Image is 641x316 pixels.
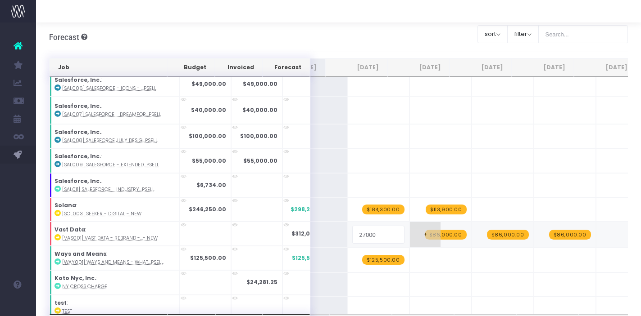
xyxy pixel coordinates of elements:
span: $125,500.00 [292,254,328,262]
abbr: [SAL006] Salesforce - Icons - Brand - Upsell [62,85,156,92]
th: Jan 26: activate to sort column ascending [512,58,574,76]
th: Forecast [263,58,310,76]
abbr: [SAL007] Salesforce - Dreamforce Sprint - Brand - Upsell [62,111,161,118]
strong: Salesforce, Inc. [55,128,101,136]
abbr: [VAS001] Vast Data - Rebrand - Brand - New [62,235,158,241]
strong: $40,000.00 [191,106,226,114]
strong: $6,734.00 [196,181,226,189]
td: : [50,96,180,124]
input: Search... [538,25,628,43]
strong: $49,000.00 [191,80,226,88]
abbr: [WAY001] Ways and Means - WhatNot Assets - Brand - Upsell [62,259,164,266]
span: wayahead Revenue Forecast Item [487,230,529,240]
td: : [50,72,180,96]
strong: Salesforce, Inc. [55,177,101,185]
abbr: [SOL003] Seeker - Digital - New [62,210,141,217]
strong: Salesforce, Inc. [55,102,101,110]
td: : [50,197,180,222]
img: images/default_profile_image.png [11,298,25,312]
strong: Ways and Means [55,250,106,258]
td: : [50,148,180,173]
abbr: NY Cross Charge [62,283,107,290]
strong: $49,000.00 [243,80,277,88]
td: : [50,246,180,270]
span: wayahead Revenue Forecast Item [426,205,467,214]
strong: $55,000.00 [192,157,226,165]
strong: test [55,299,67,307]
strong: Koto Nyc, Inc. [55,274,96,282]
button: filter [507,25,539,43]
abbr: test [62,308,72,315]
strong: $100,000.00 [240,132,277,140]
th: Job: activate to sort column ascending [50,58,167,76]
span: wayahead Revenue Forecast Item [362,255,405,265]
span: + [410,222,441,247]
strong: $40,000.00 [242,106,277,114]
abbr: [SAL009] Salesforce - Extended July Support - Brand - Upsell [62,161,159,168]
span: wayahead Revenue Forecast Item [549,230,591,240]
th: Nov 25: activate to sort column ascending [387,58,450,76]
th: Feb 26: activate to sort column ascending [574,58,636,76]
strong: $100,000.00 [189,132,226,140]
strong: $55,000.00 [243,157,277,165]
span: wayahead Revenue Forecast Item [425,230,467,240]
strong: $246,250.00 [189,205,226,213]
th: Dec 25: activate to sort column ascending [450,58,512,76]
strong: Salesforce, Inc. [55,152,101,160]
span: wayahead Revenue Forecast Item [362,205,405,214]
th: Oct 25: activate to sort column ascending [325,58,387,76]
strong: Vast Data [55,226,85,233]
td: : [50,270,180,294]
strong: $125,500.00 [190,254,226,262]
th: Invoiced [215,58,263,76]
th: Budget [167,58,215,76]
button: sort [477,25,508,43]
span: $312,000.00 [291,230,328,238]
td: : [50,124,180,148]
td: : [50,173,180,197]
abbr: [SAL011] Salesforce - Industry Icons - Brand - Upsell [62,186,155,193]
strong: Salesforce, Inc. [55,76,101,84]
abbr: [SAL008] Salesforce July Design Support - Brand - Upsell [62,137,158,144]
span: Forecast [49,33,79,42]
strong: Solana [55,201,76,209]
td: : [50,222,180,246]
strong: $24,281.25 [246,278,277,286]
span: $298,200.00 [291,205,328,214]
